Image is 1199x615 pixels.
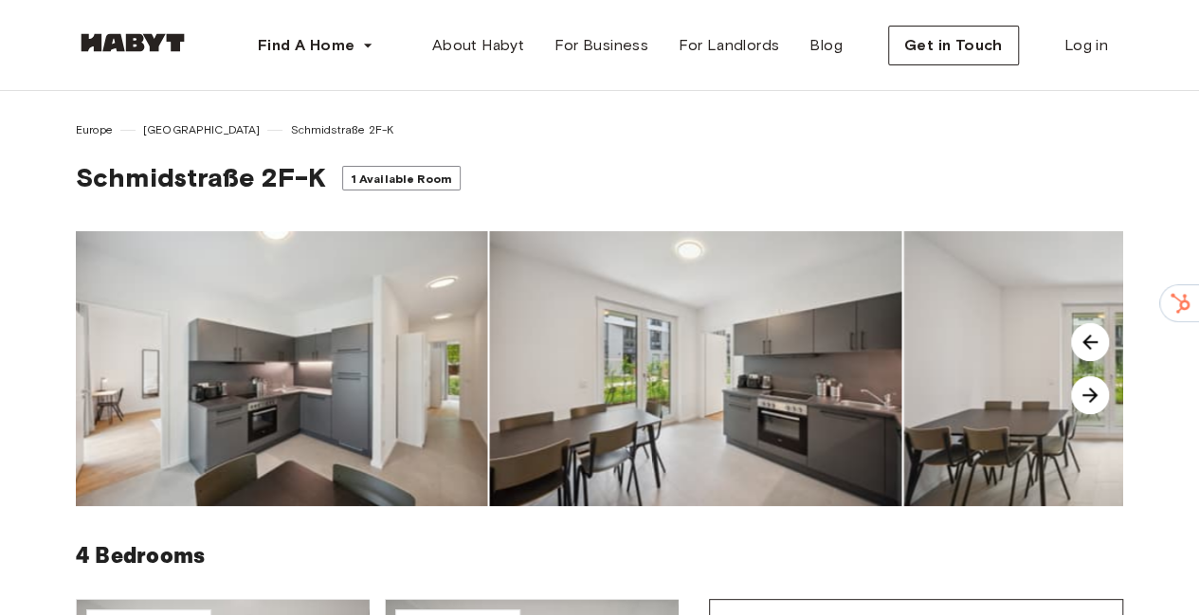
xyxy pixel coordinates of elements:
[554,34,648,57] span: For Business
[290,121,393,138] span: Schmidstraße 2F-K
[1049,27,1123,64] a: Log in
[888,26,1019,65] button: Get in Touch
[489,231,901,506] img: image
[76,536,1123,576] h6: 4 Bedrooms
[1071,376,1109,414] img: image-carousel-arrow
[539,27,663,64] a: For Business
[809,34,843,57] span: Blog
[76,33,190,52] img: Habyt
[243,27,389,64] button: Find A Home
[258,34,354,57] span: Find A Home
[679,34,779,57] span: For Landlords
[1064,34,1108,57] span: Log in
[794,27,858,64] a: Blog
[417,27,539,64] a: About Habyt
[663,27,794,64] a: For Landlords
[351,172,452,186] span: 1 Available Room
[904,34,1003,57] span: Get in Touch
[143,121,261,138] span: [GEOGRAPHIC_DATA]
[75,231,487,506] img: image
[76,161,327,193] span: Schmidstraße 2F-K
[432,34,524,57] span: About Habyt
[1071,323,1109,361] img: image-carousel-arrow
[76,121,113,138] span: Europe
